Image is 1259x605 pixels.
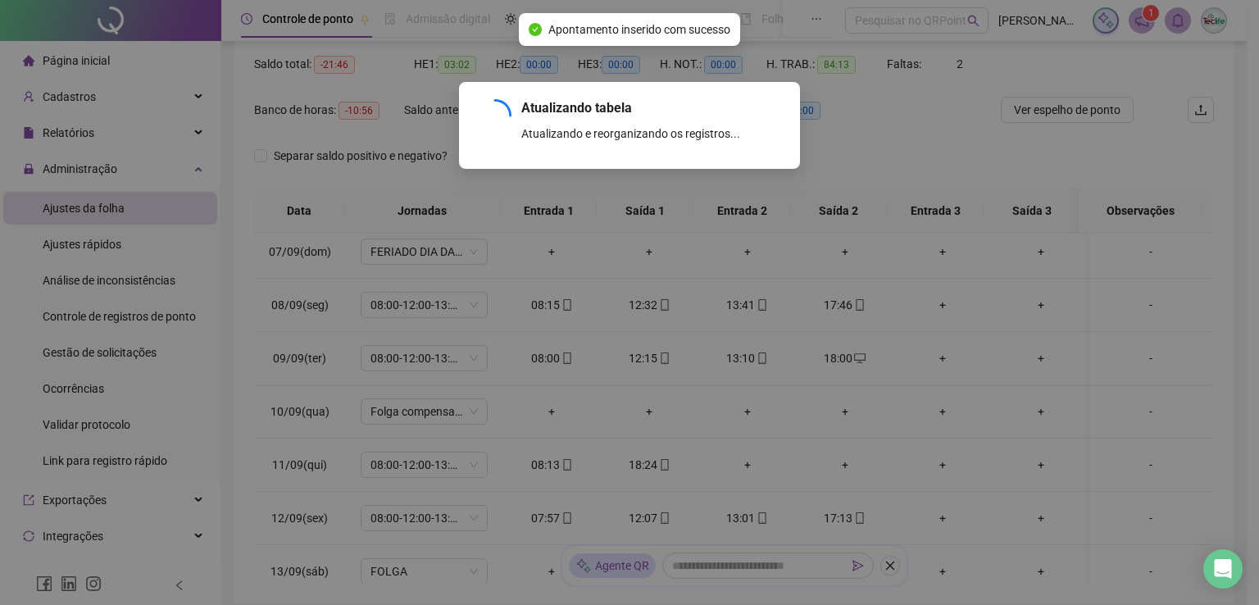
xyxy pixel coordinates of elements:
[529,23,542,36] span: check-circle
[521,98,780,118] div: Atualizando tabela
[1203,549,1243,589] div: Open Intercom Messenger
[521,125,780,143] div: Atualizando e reorganizando os registros...
[548,20,730,39] span: Apontamento inserido com sucesso
[479,99,511,132] span: loading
